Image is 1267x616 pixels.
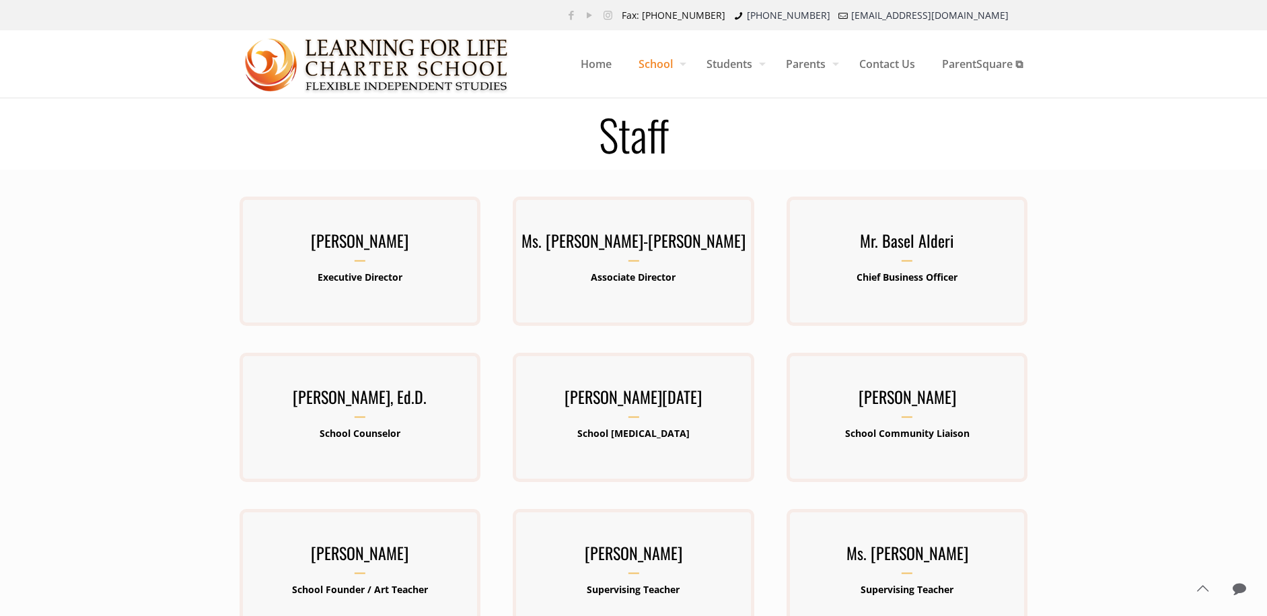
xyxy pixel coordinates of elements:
[245,30,509,98] a: Learning for Life Charter School
[693,30,772,98] a: Students
[601,8,615,22] a: Instagram icon
[787,227,1027,262] h3: Mr. Basel Alderi
[625,30,693,98] a: School
[845,427,970,440] b: School Community Liaison
[567,44,625,84] span: Home
[625,44,693,84] span: School
[591,271,676,283] b: Associate Director
[846,30,929,98] a: Contact Us
[787,383,1027,418] h3: [PERSON_NAME]
[513,539,754,574] h3: [PERSON_NAME]
[320,427,400,440] b: School Counselor
[567,30,625,98] a: Home
[245,31,509,98] img: Staff
[318,271,402,283] b: Executive Director
[513,383,754,418] h3: [PERSON_NAME][DATE]
[693,44,772,84] span: Students
[732,9,746,22] i: phone
[861,583,953,596] b: Supervising Teacher
[929,30,1036,98] a: ParentSquare ⧉
[787,539,1027,574] h3: Ms. [PERSON_NAME]
[513,227,754,262] h3: Ms. [PERSON_NAME]-[PERSON_NAME]
[772,30,846,98] a: Parents
[577,427,690,440] b: School [MEDICAL_DATA]
[851,9,1009,22] a: [EMAIL_ADDRESS][DOMAIN_NAME]
[747,9,830,22] a: [PHONE_NUMBER]
[929,44,1036,84] span: ParentSquare ⧉
[583,8,597,22] a: YouTube icon
[857,271,957,283] b: Chief Business Officer
[240,227,480,262] h3: [PERSON_NAME]
[772,44,846,84] span: Parents
[1188,574,1217,603] a: Back to top icon
[846,44,929,84] span: Contact Us
[292,583,428,596] b: School Founder / Art Teacher
[587,583,680,596] b: Supervising Teacher
[240,539,480,574] h3: [PERSON_NAME]
[240,383,480,418] h3: [PERSON_NAME], Ed.D.
[223,112,1044,156] h1: Staff
[837,9,850,22] i: mail
[565,8,579,22] a: Facebook icon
